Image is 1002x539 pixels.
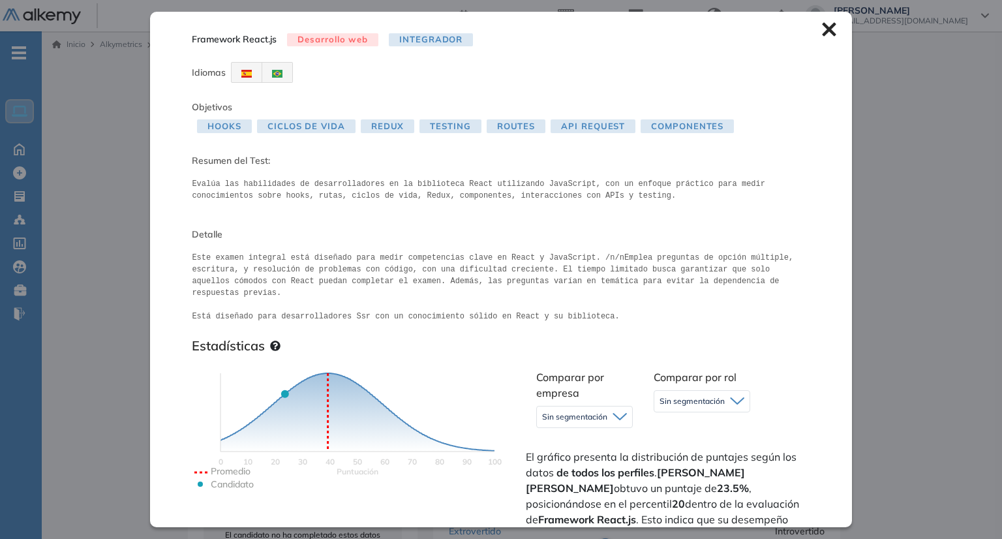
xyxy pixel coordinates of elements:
[192,252,810,322] pre: Este examen integral está diseñado para medir competencias clave en React y JavaScript. /n/nEmple...
[353,457,362,467] text: 50
[717,482,749,495] strong: 23.5%
[257,119,356,133] span: Ciclos de Vida
[337,467,378,476] text: Scores
[487,119,545,133] span: Routes
[657,466,745,479] strong: [PERSON_NAME]
[488,457,502,467] text: 100
[192,154,810,168] span: Resumen del Test:
[192,33,277,46] span: Framework React.js
[542,412,607,422] span: Sin segmentación
[641,119,734,133] span: Componentes
[272,70,282,78] img: BRA
[326,457,335,467] text: 40
[389,33,473,47] span: Integrador
[192,338,265,354] h3: Estadísticas
[243,457,252,467] text: 10
[211,478,254,490] text: Candidato
[435,457,444,467] text: 80
[380,457,389,467] text: 60
[211,465,250,477] text: Promedio
[556,466,654,479] strong: de todos los perfiles
[526,482,614,495] strong: [PERSON_NAME]
[192,228,810,241] span: Detalle
[538,513,636,526] strong: Framework React.js
[287,33,378,47] span: Desarrollo web
[197,119,252,133] span: Hooks
[298,457,307,467] text: 30
[551,119,635,133] span: Api Request
[654,371,736,384] span: Comparar por rol
[192,178,810,202] pre: Evalúa las habilidades de desarrolladores en la biblioteca React utilizando JavaScript, con un en...
[419,119,481,133] span: Testing
[271,457,280,467] text: 20
[219,457,223,467] text: 0
[536,371,604,399] span: Comparar por empresa
[192,67,226,78] span: Idiomas
[672,497,685,510] strong: 20
[192,101,232,113] span: Objetivos
[408,457,417,467] text: 70
[241,70,252,78] img: ESP
[361,119,415,133] span: Redux
[463,457,472,467] text: 90
[660,396,725,407] span: Sin segmentación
